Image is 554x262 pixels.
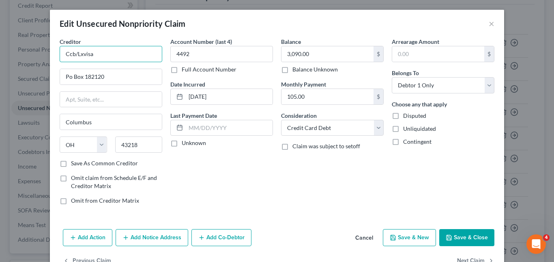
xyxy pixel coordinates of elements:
[186,120,273,136] input: MM/DD/YYYY
[170,37,232,46] label: Account Number (last 4)
[543,234,550,241] span: 4
[60,69,162,84] input: Enter address...
[292,65,338,74] label: Balance Unknown
[281,111,317,120] label: Consideration
[383,229,436,246] button: Save & New
[182,139,206,147] label: Unknown
[374,89,383,104] div: $
[71,159,138,167] label: Save As Common Creditor
[403,112,426,119] span: Disputed
[374,46,383,62] div: $
[392,46,484,62] input: 0.00
[439,229,494,246] button: Save & Close
[392,100,447,108] label: Choose any that apply
[170,111,217,120] label: Last Payment Date
[71,174,157,189] span: Omit claim from Schedule E/F and Creditor Matrix
[116,229,188,246] button: Add Notice Address
[60,38,81,45] span: Creditor
[484,46,494,62] div: $
[186,89,273,104] input: MM/DD/YYYY
[63,229,112,246] button: Add Action
[392,37,439,46] label: Arrearage Amount
[170,80,205,89] label: Date Incurred
[115,136,163,153] input: Enter zip...
[281,89,374,104] input: 0.00
[392,69,419,76] span: Belongs To
[281,80,326,89] label: Monthly Payment
[60,46,162,62] input: Search creditor by name...
[489,19,494,28] button: ×
[292,143,360,149] span: Claim was subject to setoff
[403,138,432,145] span: Contingent
[60,18,186,29] div: Edit Unsecured Nonpriority Claim
[60,92,162,107] input: Apt, Suite, etc...
[60,114,162,130] input: Enter city...
[191,229,251,246] button: Add Co-Debtor
[182,65,236,74] label: Full Account Number
[170,46,273,62] input: XXXX
[526,234,546,254] iframe: Intercom live chat
[281,46,374,62] input: 0.00
[71,197,139,204] span: Omit from Creditor Matrix
[349,230,380,246] button: Cancel
[281,37,301,46] label: Balance
[403,125,436,132] span: Unliquidated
